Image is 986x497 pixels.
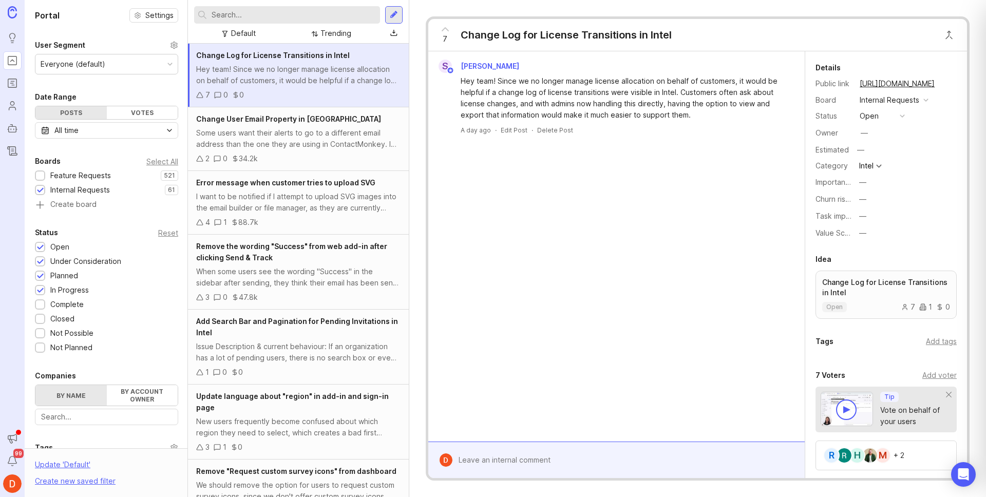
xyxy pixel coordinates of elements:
[35,106,107,119] div: Posts
[432,60,527,73] a: S[PERSON_NAME]
[50,184,110,196] div: Internal Requests
[532,126,533,135] div: ·
[816,271,957,319] a: Change Log for License Transitions in Intelopen710
[196,51,350,60] span: Change Log for License Transitions in Intel
[461,62,519,70] span: [PERSON_NAME]
[50,170,111,181] div: Feature Requests
[3,142,22,160] a: Changelog
[54,125,79,136] div: All time
[859,227,866,239] div: —
[884,393,895,401] p: Tip
[222,367,227,378] div: 0
[50,342,92,353] div: Not Planned
[223,89,228,101] div: 0
[129,8,178,23] a: Settings
[439,453,452,467] img: Daniel G
[238,367,243,378] div: 0
[196,64,401,86] div: Hey team! Since we no longer manage license allocation on behalf of customers, it would be helpfu...
[3,97,22,115] a: Users
[35,155,61,167] div: Boards
[164,171,175,180] p: 521
[816,369,845,381] div: 7 Voters
[158,230,178,236] div: Reset
[926,336,957,347] div: Add tags
[461,28,672,42] div: Change Log for License Transitions in Intel
[816,110,851,122] div: Status
[501,126,527,135] div: Edit Post
[168,186,175,194] p: 61
[50,270,78,281] div: Planned
[35,39,85,51] div: User Segment
[3,119,22,138] a: Autopilot
[188,171,409,235] a: Error message when customer tries to upload SVGI want to be notified if I attempt to upload SVG i...
[446,67,454,74] img: member badge
[939,25,959,45] button: Close button
[196,178,375,187] span: Error message when customer tries to upload SVG
[50,284,89,296] div: In Progress
[857,77,938,90] a: [URL][DOMAIN_NAME]
[35,370,76,382] div: Companies
[823,447,840,464] div: R
[320,28,351,39] div: Trending
[826,303,843,311] p: open
[223,217,227,228] div: 1
[837,448,851,463] img: Rowan Naylor
[822,277,950,298] p: Change Log for License Transitions in Intel
[205,217,210,228] div: 4
[205,89,210,101] div: 7
[461,126,491,135] a: A day ago
[816,253,831,265] div: Idea
[3,29,22,47] a: Ideas
[3,452,22,470] button: Notifications
[901,303,915,311] div: 7
[188,235,409,310] a: Remove the wording "Success" from web add-in after clicking Send & TrackWhen some users see the w...
[35,91,77,103] div: Date Range
[196,266,401,289] div: When some users see the wording "Success" in the sidebar after sending, they think their email ha...
[205,292,210,303] div: 3
[816,78,851,89] div: Public link
[919,303,932,311] div: 1
[875,447,891,464] div: M
[196,341,401,364] div: Issue Description & current behaviour: If an organization has a lot of pending users, there is no...
[859,211,866,222] div: —
[212,9,376,21] input: Search...
[816,228,855,237] label: Value Scale
[238,442,242,453] div: 0
[8,6,17,18] img: Canny Home
[3,74,22,92] a: Roadmaps
[196,317,398,337] span: Add Search Bar and Pagination for Pending Invitations in Intel
[41,59,105,70] div: Everyone (default)
[188,107,409,171] a: Change User Email Property in [GEOGRAPHIC_DATA]Some users want their alerts to go to a different ...
[816,160,851,171] div: Category
[188,310,409,385] a: Add Search Bar and Pagination for Pending Invitations in IntelIssue Description & current behavio...
[223,292,227,303] div: 0
[860,94,919,106] div: Internal Requests
[107,385,178,406] label: By account owner
[816,94,851,106] div: Board
[238,217,258,228] div: 88.7k
[3,474,22,493] button: Daniel G
[196,114,381,123] span: Change User Email Property in [GEOGRAPHIC_DATA]
[196,191,401,214] div: I want to be notified if I attempt to upload SVG images into the email builder or file manager, a...
[861,127,868,139] div: —
[35,201,178,210] a: Create board
[816,212,857,220] label: Task impact
[816,62,841,74] div: Details
[443,33,447,45] span: 7
[816,335,833,348] div: Tags
[859,177,866,188] div: —
[854,143,867,157] div: —
[35,226,58,239] div: Status
[161,126,178,135] svg: toggle icon
[188,385,409,460] a: Update language about "region" in add-in and sign-in pageNew users frequently become confused abo...
[859,162,874,169] div: Intel
[107,106,178,119] div: Votes
[35,9,60,22] h1: Portal
[35,442,53,454] div: Tags
[13,449,24,458] span: 99
[196,392,389,412] span: Update language about "region" in add-in and sign-in page
[951,462,976,487] div: Open Intercom Messenger
[205,367,209,378] div: 1
[50,328,93,339] div: Not Possible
